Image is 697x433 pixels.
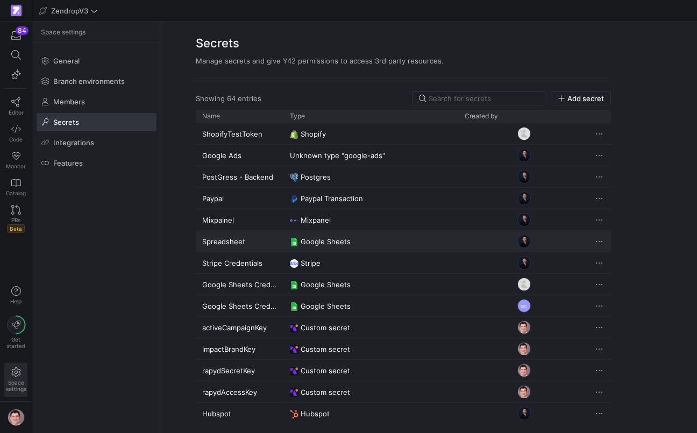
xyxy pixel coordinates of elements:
img: https://storage.googleapis.com/y42-prod-data-exchange/images/G2kHvxVlt02YItTmblwfhPy4mK5SfUxFU6Tr... [517,342,531,356]
div: Press SPACE to select this row. [196,403,611,424]
img: undefined [290,216,298,225]
span: Members [53,97,85,106]
div: Press SPACE to select this row. [196,123,611,145]
span: Mixpanel [301,210,331,231]
span: Hubspot [301,403,330,424]
img: https://storage.googleapis.com/y42-prod-data-exchange/images/G2kHvxVlt02YItTmblwfhPy4mK5SfUxFU6Tr... [517,321,531,334]
div: Press SPACE to select this row. [196,188,611,209]
span: Beta [7,224,25,233]
img: https://storage.googleapis.com/y42-prod-data-exchange/images/G2kHvxVlt02YItTmblwfhPy4mK5SfUxFU6Tr... [517,385,531,399]
div: PostGress - Backend [196,166,283,187]
img: undefined [290,410,298,418]
span: Code [9,136,23,143]
img: https://storage.googleapis.com/y42-prod-data-exchange/images/G2kHvxVlt02YItTmblwfhPy4mK5SfUxFU6Tr... [8,409,25,426]
a: Spacesettings [4,363,27,397]
div: Google Ads [196,145,283,166]
img: https://storage.googleapis.com/y42-prod-data-exchange/images/qZXOSqkTtPuVcXVzF40oUlM07HVTwZXfPK0U... [11,5,22,16]
span: Help [9,298,23,304]
div: Press SPACE to select this row. [196,252,611,274]
a: Branch environments [37,72,157,90]
img: https://lh3.googleusercontent.com/a/AEdFTp4qS-yNjLRFzIqfVSZjPnwY4pNsNDGrliXjX5Uh=s96-c [517,170,531,183]
a: Features [37,154,157,172]
a: Secrets [37,113,157,131]
div: Press SPACE to select this row. [196,145,611,166]
span: Google Sheets [301,296,351,317]
span: Google Sheets [301,231,351,252]
span: Custom secret [301,382,350,403]
img: undefined [290,281,298,289]
span: Custom secret [301,339,350,360]
div: Press SPACE to select this row. [196,166,611,188]
span: ZendropV3 [51,6,88,15]
div: Manage secrets and give Y42 permissions to access 3rd party resources. [196,56,611,65]
img: https://lh3.googleusercontent.com/a/AEdFTp4qS-yNjLRFzIqfVSZjPnwY4pNsNDGrliXjX5Uh=s96-c [517,213,531,226]
span: Type [290,112,305,120]
button: https://storage.googleapis.com/y42-prod-data-exchange/images/G2kHvxVlt02YItTmblwfhPy4mK5SfUxFU6Tr... [4,406,27,429]
img: undefined [290,345,298,354]
span: Shopify [301,124,326,145]
div: Spreadsheet [196,231,283,252]
img: undefined [290,259,298,268]
div: Press SPACE to select this row. [196,381,611,403]
span: Catalog [6,190,26,196]
div: 84 [16,26,29,35]
div: Mixpainel [196,209,283,230]
h2: Secrets [196,34,611,52]
div: Press SPACE to select this row. [196,231,611,252]
span: Space settings [6,379,26,392]
div: rapydAccessKey [196,381,283,402]
a: Editor [4,93,27,120]
span: Space settings [41,29,86,36]
span: Custom secret [301,360,350,381]
img: undefined [290,324,298,332]
div: ShopifyTestToken [196,123,283,144]
div: rapydSecretKey [196,360,283,381]
div: Press SPACE to select this row. [196,317,611,338]
img: https://storage.googleapis.com/y42-prod-data-exchange/images/G2kHvxVlt02YItTmblwfhPy4mK5SfUxFU6Tr... [517,364,531,377]
div: Press SPACE to select this row. [196,338,611,360]
span: Stripe [301,253,321,274]
span: Google Sheets [301,274,351,295]
span: Created by [465,112,498,120]
img: https://lh3.googleusercontent.com/a-/ACNPEu9K0NA4nyHaeR8smRh1ohoGMWyUALYAW_KvLOW-=s96-c [517,127,531,140]
button: Help [4,281,27,309]
span: Custom secret [301,317,350,338]
img: undefined [290,238,298,246]
div: Google Sheets Creds AB [196,274,283,295]
span: Editor [9,109,24,116]
img: https://lh3.googleusercontent.com/a/AEdFTp4qS-yNjLRFzIqfVSZjPnwY4pNsNDGrliXjX5Uh=s96-c [517,191,531,205]
span: Features [53,159,83,167]
div: Paypal [196,188,283,209]
div: GC [517,299,531,313]
span: Postgres [301,167,331,188]
span: Monitor [6,163,26,169]
a: Catalog [4,174,27,201]
span: General [53,56,80,65]
img: undefined [290,367,298,375]
img: undefined [290,130,298,139]
div: activeCampaignKey [196,317,283,338]
img: https://lh3.googleusercontent.com/a/AEdFTp4qS-yNjLRFzIqfVSZjPnwY4pNsNDGrliXjX5Uh=s96-c [517,256,531,269]
a: Code [4,120,27,147]
div: Press SPACE to select this row. [196,295,611,317]
span: Name [202,112,220,120]
div: Google Sheets Credentials [196,295,283,316]
span: Unknown type "google-ads" [290,145,385,166]
div: Hubspot [196,403,283,424]
img: undefined [290,302,298,311]
div: Press SPACE to select this row. [196,274,611,295]
span: Secrets [53,118,79,126]
a: General [37,52,157,70]
div: Press SPACE to select this row. [196,360,611,381]
button: Add secret [551,91,611,105]
img: https://lh3.googleusercontent.com/a-/ACNPEu9K0NA4nyHaeR8smRh1ohoGMWyUALYAW_KvLOW-=s96-c [517,278,531,291]
img: undefined [290,388,298,397]
button: ZendropV3 [37,4,101,18]
img: https://lh3.googleusercontent.com/a/AEdFTp4qS-yNjLRFzIqfVSZjPnwY4pNsNDGrliXjX5Uh=s96-c [517,148,531,162]
a: Integrations [37,133,157,152]
span: Add secret [567,94,604,103]
div: Stripe Credentials [196,252,283,273]
img: undefined [290,173,298,182]
span: Branch environments [53,77,125,86]
span: PRs [11,217,20,223]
